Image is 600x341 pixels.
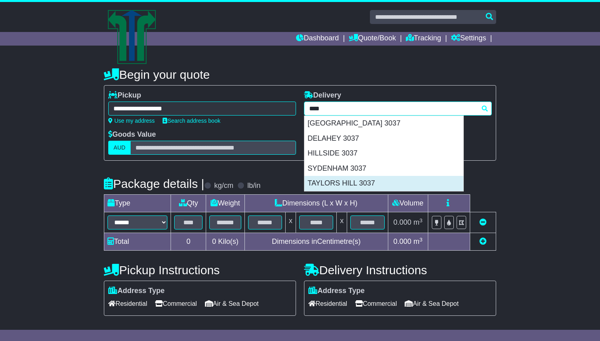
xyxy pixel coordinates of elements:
[304,161,463,176] div: SYDENHAM 3037
[406,32,441,46] a: Tracking
[413,237,423,245] span: m
[308,287,365,295] label: Address Type
[419,217,423,223] sup: 3
[155,297,197,310] span: Commercial
[104,177,204,190] h4: Package details |
[171,195,206,212] td: Qty
[108,297,147,310] span: Residential
[171,233,206,251] td: 0
[413,218,423,226] span: m
[108,287,165,295] label: Address Type
[108,130,156,139] label: Goods Value
[304,91,341,100] label: Delivery
[108,141,131,155] label: AUD
[308,297,347,310] span: Residential
[214,181,233,190] label: kg/cm
[349,32,396,46] a: Quote/Book
[244,195,388,212] td: Dimensions (L x W x H)
[108,118,155,124] a: Use my address
[212,237,216,245] span: 0
[451,32,486,46] a: Settings
[304,102,492,116] typeahead: Please provide city
[393,218,411,226] span: 0.000
[247,181,260,190] label: lb/in
[206,195,244,212] td: Weight
[206,233,244,251] td: Kilo(s)
[304,131,463,146] div: DELAHEY 3037
[479,237,487,245] a: Add new item
[405,297,459,310] span: Air & Sea Depot
[419,237,423,243] sup: 3
[304,263,496,277] h4: Delivery Instructions
[388,195,428,212] td: Volume
[393,237,411,245] span: 0.000
[304,116,463,131] div: [GEOGRAPHIC_DATA] 3037
[104,263,296,277] h4: Pickup Instructions
[205,297,259,310] span: Air & Sea Depot
[285,212,296,233] td: x
[104,68,496,81] h4: Begin your quote
[296,32,339,46] a: Dashboard
[104,195,171,212] td: Type
[304,176,463,191] div: TAYLORS HILL 3037
[244,233,388,251] td: Dimensions in Centimetre(s)
[355,297,397,310] span: Commercial
[108,91,141,100] label: Pickup
[479,218,487,226] a: Remove this item
[163,118,220,124] a: Search address book
[337,212,347,233] td: x
[304,146,463,161] div: HILLSIDE 3037
[104,233,171,251] td: Total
